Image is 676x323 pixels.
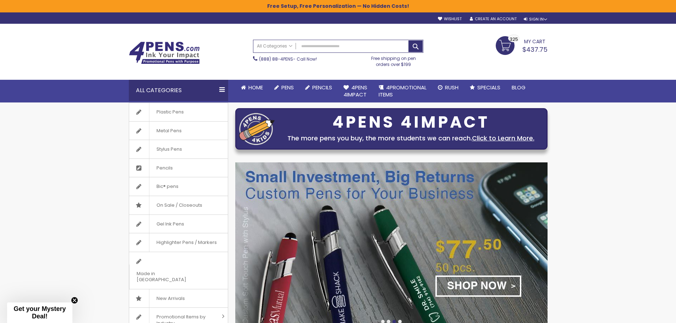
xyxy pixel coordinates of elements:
a: (888) 88-4PENS [259,56,293,62]
a: Gel Ink Pens [129,215,228,233]
a: Metal Pens [129,122,228,140]
a: 4Pens4impact [338,80,373,103]
a: Pencils [129,159,228,177]
span: Get your Mystery Deal! [13,305,66,320]
a: Rush [432,80,464,95]
span: New Arrivals [149,289,192,308]
span: Rush [445,84,458,91]
span: $437.75 [522,45,548,54]
span: Specials [477,84,500,91]
a: New Arrivals [129,289,228,308]
div: Get your Mystery Deal!Close teaser [7,302,72,323]
span: 4PROMOTIONAL ITEMS [379,84,427,98]
a: Specials [464,80,506,95]
a: Pencils [299,80,338,95]
a: Plastic Pens [129,103,228,121]
a: On Sale / Closeouts [129,196,228,215]
span: Plastic Pens [149,103,191,121]
a: Pens [269,80,299,95]
a: Bic® pens [129,177,228,196]
a: Wishlist [438,16,462,22]
a: Stylus Pens [129,140,228,158]
span: All Categories [257,43,292,49]
span: Pencils [149,159,180,177]
div: All Categories [129,80,228,101]
div: The more pens you buy, the more students we can reach. [278,133,544,143]
img: 4Pens Custom Pens and Promotional Products [129,41,200,64]
span: 325 [510,36,518,43]
a: Click to Learn More. [472,134,534,143]
span: Bic® pens [149,177,186,196]
span: Gel Ink Pens [149,215,191,233]
a: $437.75 325 [496,36,548,54]
span: On Sale / Closeouts [149,196,209,215]
span: Metal Pens [149,122,189,140]
span: Home [248,84,263,91]
span: Blog [512,84,526,91]
a: Highlighter Pens / Markers [129,233,228,252]
button: Close teaser [71,297,78,304]
span: Made in [GEOGRAPHIC_DATA] [129,264,210,289]
a: Home [235,80,269,95]
span: Pens [281,84,294,91]
div: 4PENS 4IMPACT [278,115,544,130]
a: Create an Account [470,16,517,22]
span: 4Pens 4impact [344,84,367,98]
span: Highlighter Pens / Markers [149,233,224,252]
a: Made in [GEOGRAPHIC_DATA] [129,252,228,289]
span: Pencils [312,84,332,91]
span: - Call Now! [259,56,317,62]
a: Blog [506,80,531,95]
div: Free shipping on pen orders over $199 [364,53,423,67]
div: Sign In [524,17,547,22]
a: 4PROMOTIONALITEMS [373,80,432,103]
a: All Categories [253,40,296,52]
span: Stylus Pens [149,140,189,158]
img: four_pen_logo.png [239,113,275,145]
